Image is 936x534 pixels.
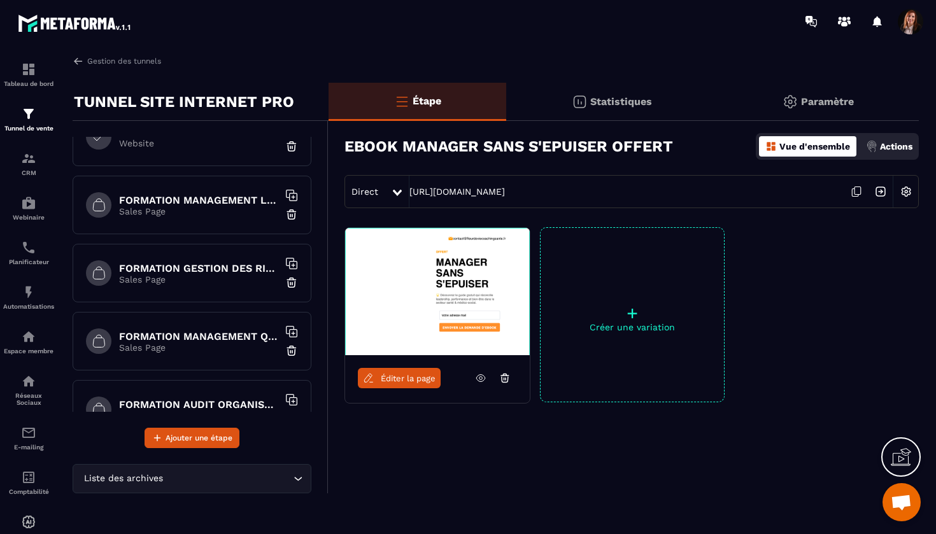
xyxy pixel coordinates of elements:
p: + [541,304,724,322]
p: Webinaire [3,214,54,221]
p: TUNNEL SITE INTERNET PRO [74,89,294,115]
p: Sales Page [119,342,278,353]
p: Tableau de bord [3,80,54,87]
a: accountantaccountantComptabilité [3,460,54,505]
p: Étape [413,95,441,107]
img: email [21,425,36,440]
p: E-mailing [3,444,54,451]
a: [URL][DOMAIN_NAME] [409,186,505,197]
span: Éditer la page [381,374,436,383]
img: automations [21,285,36,300]
h3: EBOOK MANAGER SANS S'EPUISER OFFERT [344,137,673,155]
a: formationformationTunnel de vente [3,97,54,141]
a: formationformationCRM [3,141,54,186]
span: Liste des archives [81,472,166,486]
p: Espace membre [3,348,54,355]
h6: FORMATION MANAGEMENT QUALITE ET RISQUES EN ESSMS [119,330,278,342]
img: arrow [73,55,84,67]
img: image [345,228,530,355]
p: Tunnel de vente [3,125,54,132]
img: logo [18,11,132,34]
img: trash [285,208,298,221]
p: Sales Page [119,411,278,421]
img: formation [21,106,36,122]
h6: FORMATION MANAGEMENT LEADERSHIP [119,194,278,206]
button: Ajouter une étape [145,428,239,448]
p: Planificateur [3,258,54,265]
p: Website [119,138,278,148]
a: automationsautomationsEspace membre [3,320,54,364]
img: stats.20deebd0.svg [572,94,587,109]
a: Éditer la page [358,368,441,388]
img: automations [21,195,36,211]
a: automationsautomationsWebinaire [3,186,54,230]
img: accountant [21,470,36,485]
a: emailemailE-mailing [3,416,54,460]
h6: FORMATION AUDIT ORGANISATIONNEL EN ESSMS [119,398,278,411]
img: trash [285,344,298,357]
p: Sales Page [119,274,278,285]
p: Sales Page [119,206,278,216]
a: social-networksocial-networkRéseaux Sociaux [3,364,54,416]
div: Search for option [73,464,311,493]
p: Statistiques [590,95,652,108]
p: Vue d'ensemble [779,141,850,151]
img: trash [285,276,298,289]
img: automations [21,514,36,530]
img: actions.d6e523a2.png [866,141,877,152]
span: Ajouter une étape [166,432,232,444]
img: dashboard-orange.40269519.svg [765,141,777,152]
img: scheduler [21,240,36,255]
p: Automatisations [3,303,54,310]
img: formation [21,62,36,77]
p: Actions [880,141,912,151]
a: automationsautomationsAutomatisations [3,275,54,320]
input: Search for option [166,472,290,486]
img: setting-w.858f3a88.svg [894,179,918,204]
img: social-network [21,374,36,389]
a: formationformationTableau de bord [3,52,54,97]
img: formation [21,151,36,166]
p: Créer une variation [541,322,724,332]
a: Ouvrir le chat [883,483,921,521]
img: automations [21,329,36,344]
span: Direct [351,186,378,197]
p: Comptabilité [3,488,54,495]
img: arrow-next.bcc2205e.svg [869,179,893,204]
a: Gestion des tunnels [73,55,161,67]
img: trash [285,140,298,153]
p: Réseaux Sociaux [3,392,54,406]
a: schedulerschedulerPlanificateur [3,230,54,275]
p: CRM [3,169,54,176]
img: setting-gr.5f69749f.svg [783,94,798,109]
h6: FORMATION GESTION DES RISQUES EN SANTE [119,262,278,274]
img: bars-o.4a397970.svg [394,94,409,109]
p: Paramètre [801,95,854,108]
